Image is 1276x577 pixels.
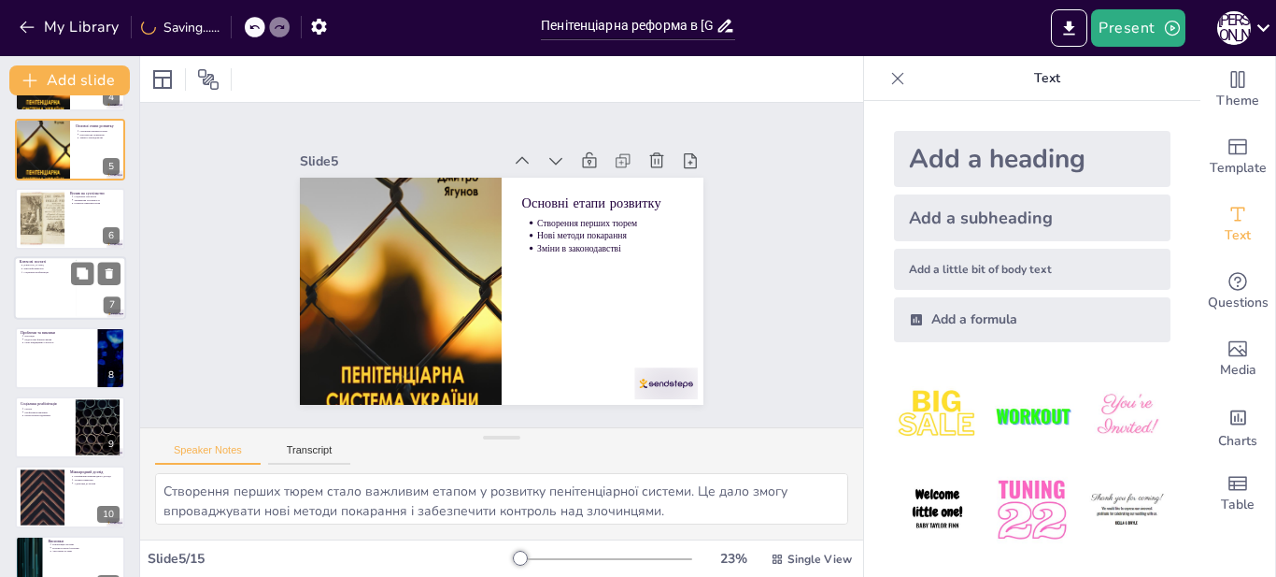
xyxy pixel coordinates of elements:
img: 5.jpeg [988,467,1075,554]
div: Change the overall theme [1200,56,1275,123]
p: Висновки [48,539,120,544]
div: 8 [103,367,120,383]
div: 6 [103,227,120,244]
p: Нові методи покарання [79,133,120,137]
p: Соціальна структура [74,195,120,198]
span: Media [1220,360,1256,381]
div: 8 [15,327,125,389]
p: Вплив на суспільство [70,191,120,196]
div: Layout [148,65,177,94]
div: Add a little bit of body text [894,249,1170,290]
p: Основні етапи розвитку [357,321,512,404]
div: 4 [103,89,120,106]
button: Add slide [9,65,130,95]
div: Slide 5 / 15 [148,550,513,568]
p: Освіта [24,407,70,411]
img: 3.jpeg [1084,372,1170,459]
div: Slide 5 [540,270,731,368]
span: Table [1221,495,1255,515]
div: Add a formula [894,297,1170,342]
p: Переймання міжнародного досвіду [74,474,120,478]
div: Add a table [1200,460,1275,527]
img: 1.jpeg [894,372,981,459]
p: Психологічна підтримка [24,414,70,418]
div: Add charts and graphs [1200,393,1275,460]
p: Нові методи покарання [345,301,483,372]
div: 10 [97,506,120,523]
p: Розвиток правових норм [74,202,120,206]
input: Insert title [541,12,716,39]
span: Single View [787,552,852,567]
p: Корупція [24,334,92,338]
p: Актуальність теми [52,550,120,554]
p: Зміни в законодавстві [79,136,120,139]
button: Export to PowerPoint [1051,9,1087,47]
p: Гуманізація системи [52,542,120,546]
p: Зменшення злочинності [74,198,120,202]
span: Theme [1216,91,1259,111]
textarea: Створення перших тюрем стало важливим етапом у розвитку пенітенціарної системи. Це дало змогу впр... [155,473,848,525]
button: Delete Slide [98,263,121,285]
div: Saving...... [141,19,220,36]
button: Duplicate Slide [71,263,93,285]
button: Present [1091,9,1184,47]
div: Add images, graphics, shapes or video [1200,325,1275,393]
div: 5 [15,119,125,180]
div: Add text boxes [1200,191,1275,258]
p: Соціальна реабілітація [21,401,70,407]
span: Text [1225,225,1251,246]
div: 9 [15,397,125,458]
div: 9 [103,436,120,453]
div: 10 [15,466,125,527]
p: Ключові постаті [20,259,70,265]
p: Інші реформатори [23,267,70,271]
p: Text [913,56,1182,101]
div: Add a heading [894,131,1170,187]
p: Основи сучасної системи [52,546,120,550]
button: My Library [14,12,127,42]
p: Адаптація до реалій [74,482,120,485]
span: Charts [1218,431,1257,452]
div: 6 [15,188,125,250]
p: Соціальна реабілітація [23,271,70,275]
div: Add ready made slides [1200,123,1275,191]
p: Успішні практики [74,478,120,482]
p: Створення перших тюрем [350,312,489,383]
div: 7 [104,297,121,314]
p: Створення перших тюрем [79,129,120,133]
span: Position [197,68,220,91]
img: 2.jpeg [988,372,1075,459]
div: Get real-time input from your audience [1200,258,1275,325]
div: Add a subheading [894,195,1170,241]
div: 7 [14,257,126,321]
button: С [PERSON_NAME] [1217,9,1251,47]
button: Speaker Notes [155,444,261,465]
img: 6.jpeg [1084,467,1170,554]
p: Опір традиційних структур [24,340,92,344]
div: 23 % [711,550,756,568]
p: Недостатнє фінансування [24,338,92,341]
button: Transcript [268,444,351,465]
img: 4.jpeg [894,467,981,554]
p: Зміни в законодавстві [340,289,478,360]
span: Template [1210,158,1267,179]
span: Questions [1208,293,1269,313]
div: С [PERSON_NAME] [1217,11,1251,45]
p: [PERSON_NAME] [23,264,70,267]
div: 5 [103,158,120,175]
p: Професійне навчання [24,411,70,414]
p: Основні етапи розвитку [76,123,120,128]
p: Проблеми та виклики [21,329,92,335]
p: Міжнародний досвід [70,469,120,474]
